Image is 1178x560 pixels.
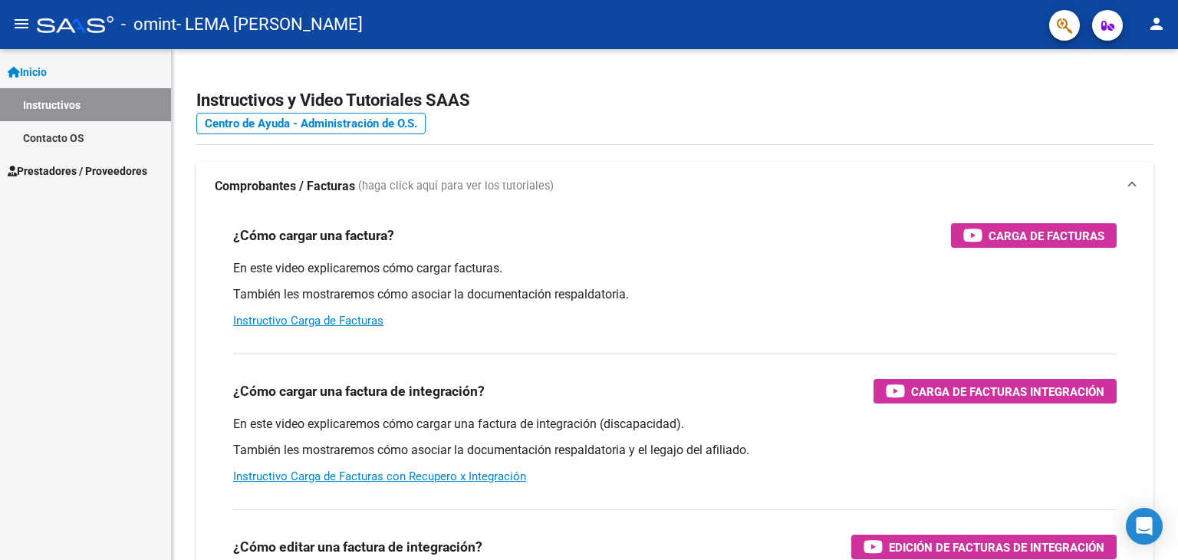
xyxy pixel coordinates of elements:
[233,416,1117,433] p: En este video explicaremos cómo cargar una factura de integración (discapacidad).
[951,223,1117,248] button: Carga de Facturas
[196,113,426,134] a: Centro de Ayuda - Administración de O.S.
[8,163,147,180] span: Prestadores / Proveedores
[233,286,1117,303] p: También les mostraremos cómo asociar la documentación respaldatoria.
[233,225,394,246] h3: ¿Cómo cargar una factura?
[1147,15,1166,33] mat-icon: person
[8,64,47,81] span: Inicio
[233,469,526,483] a: Instructivo Carga de Facturas con Recupero x Integración
[12,15,31,33] mat-icon: menu
[176,8,363,41] span: - LEMA [PERSON_NAME]
[233,380,485,402] h3: ¿Cómo cargar una factura de integración?
[233,260,1117,277] p: En este video explicaremos cómo cargar facturas.
[233,536,482,558] h3: ¿Cómo editar una factura de integración?
[196,86,1153,115] h2: Instructivos y Video Tutoriales SAAS
[911,382,1104,401] span: Carga de Facturas Integración
[215,178,355,195] strong: Comprobantes / Facturas
[989,226,1104,245] span: Carga de Facturas
[233,314,383,328] a: Instructivo Carga de Facturas
[196,162,1153,211] mat-expansion-panel-header: Comprobantes / Facturas (haga click aquí para ver los tutoriales)
[851,535,1117,559] button: Edición de Facturas de integración
[1126,508,1163,545] div: Open Intercom Messenger
[358,178,554,195] span: (haga click aquí para ver los tutoriales)
[121,8,176,41] span: - omint
[233,442,1117,459] p: También les mostraremos cómo asociar la documentación respaldatoria y el legajo del afiliado.
[874,379,1117,404] button: Carga de Facturas Integración
[889,538,1104,557] span: Edición de Facturas de integración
